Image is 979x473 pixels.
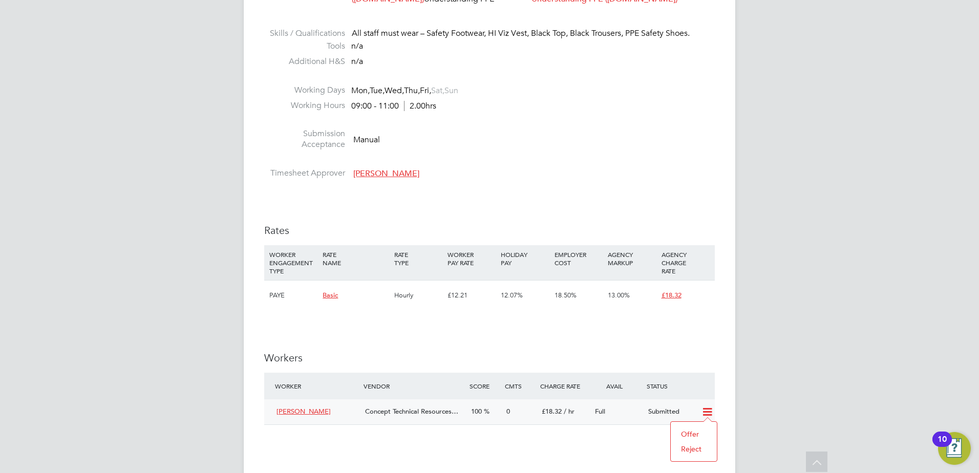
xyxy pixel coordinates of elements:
[420,85,431,96] span: Fri,
[444,85,458,96] span: Sun
[264,56,345,67] label: Additional H&S
[276,407,331,416] span: [PERSON_NAME]
[501,291,523,299] span: 12.07%
[361,377,467,395] div: Vendor
[352,28,715,39] div: All staff must wear – Safety Footwear, HI Viz Vest, Black Top, Black Trousers, PPE Safety Shoes.
[404,85,420,96] span: Thu,
[264,224,715,237] h3: Rates
[538,377,591,395] div: Charge Rate
[264,351,715,364] h3: Workers
[267,245,320,280] div: WORKER ENGAGEMENT TYPE
[385,85,404,96] span: Wed,
[542,407,562,416] span: £18.32
[320,245,391,272] div: RATE NAME
[404,101,436,111] span: 2.00hrs
[323,291,338,299] span: Basic
[272,377,361,395] div: Worker
[445,245,498,272] div: WORKER PAY RATE
[498,245,551,272] div: HOLIDAY PAY
[502,377,538,395] div: Cmts
[564,407,574,416] span: / hr
[264,168,345,179] label: Timesheet Approver
[267,281,320,310] div: PAYE
[351,41,363,51] span: n/a
[392,281,445,310] div: Hourly
[938,432,971,465] button: Open Resource Center, 10 new notifications
[365,407,458,416] span: Concept Technical Resources…
[471,407,482,416] span: 100
[467,377,502,395] div: Score
[555,291,577,299] span: 18.50%
[591,377,644,395] div: Avail
[351,56,363,67] span: n/a
[506,407,510,416] span: 0
[351,85,370,96] span: Mon,
[351,101,436,112] div: 09:00 - 11:00
[676,427,712,441] li: Offer
[938,439,947,453] div: 10
[662,291,682,299] span: £18.32
[264,128,345,150] label: Submission Acceptance
[552,245,605,272] div: EMPLOYER COST
[264,85,345,96] label: Working Days
[644,377,715,395] div: Status
[370,85,385,96] span: Tue,
[605,245,658,272] div: AGENCY MARKUP
[644,403,697,420] div: Submitted
[264,28,345,39] label: Skills / Qualifications
[595,407,605,416] span: Full
[676,442,712,456] li: Reject
[431,85,444,96] span: Sat,
[264,41,345,52] label: Tools
[353,168,419,179] span: [PERSON_NAME]
[353,135,380,145] span: Manual
[659,245,712,280] div: AGENCY CHARGE RATE
[392,245,445,272] div: RATE TYPE
[608,291,630,299] span: 13.00%
[445,281,498,310] div: £12.21
[264,100,345,111] label: Working Hours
